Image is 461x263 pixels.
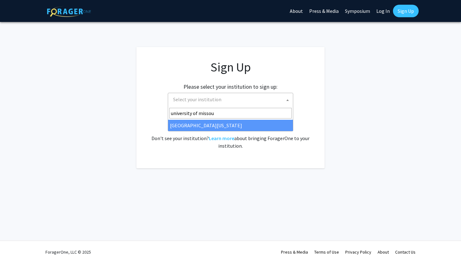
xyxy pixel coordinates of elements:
a: Terms of Use [314,249,339,255]
a: Privacy Policy [345,249,371,255]
li: [GEOGRAPHIC_DATA][US_STATE] [168,120,293,131]
a: About [378,249,389,255]
span: Select your institution [173,96,221,103]
input: Search [169,108,292,118]
img: ForagerOne Logo [47,6,91,17]
iframe: Chat [5,235,27,258]
div: Already have an account? . Don't see your institution? about bringing ForagerOne to your institut... [149,119,312,150]
div: ForagerOne, LLC © 2025 [45,241,91,263]
a: Contact Us [395,249,416,255]
a: Press & Media [281,249,308,255]
h2: Please select your institution to sign up: [183,83,278,90]
span: Select your institution [168,93,293,107]
h1: Sign Up [149,60,312,75]
a: Learn more about bringing ForagerOne to your institution [209,135,234,141]
span: Select your institution [171,93,293,106]
a: Sign Up [393,5,419,17]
